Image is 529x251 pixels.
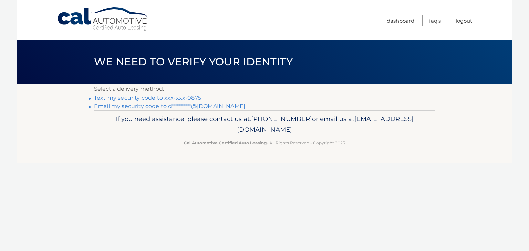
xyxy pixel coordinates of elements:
[251,115,312,123] span: [PHONE_NUMBER]
[57,7,150,31] a: Cal Automotive
[98,139,431,146] p: - All Rights Reserved - Copyright 2025
[94,55,293,68] span: We need to verify your identity
[94,84,435,94] p: Select a delivery method:
[94,103,245,109] a: Email my security code to d*********@[DOMAIN_NAME]
[94,95,201,101] a: Text my security code to xxx-xxx-0875
[456,15,472,26] a: Logout
[184,140,267,145] strong: Cal Automotive Certified Auto Leasing
[387,15,414,26] a: Dashboard
[98,113,431,135] p: If you need assistance, please contact us at: or email us at
[429,15,441,26] a: FAQ's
